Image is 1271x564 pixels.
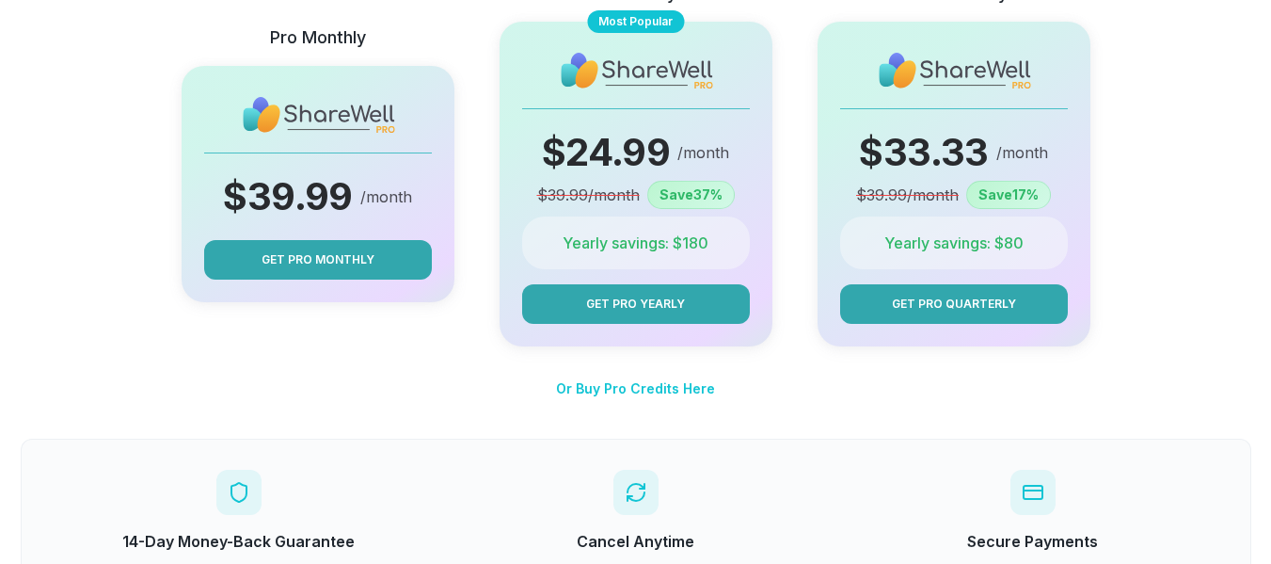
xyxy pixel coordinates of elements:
button: Get Pro Monthly [204,240,432,280]
span: Get Pro Quarterly [892,296,1016,313]
button: Get Pro Yearly [522,284,750,324]
h3: Secure Payments [846,530,1220,553]
p: Pro Monthly [270,24,366,51]
span: Or Buy Pro Credits Here [556,380,715,396]
h3: Cancel Anytime [449,530,823,553]
span: Get Pro Monthly [262,251,374,268]
h3: 14-Day Money-Back Guarantee [52,530,426,553]
span: Get Pro Yearly [586,296,685,313]
button: Get Pro Quarterly [840,284,1068,324]
button: Or Buy Pro Credits Here [556,369,715,409]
